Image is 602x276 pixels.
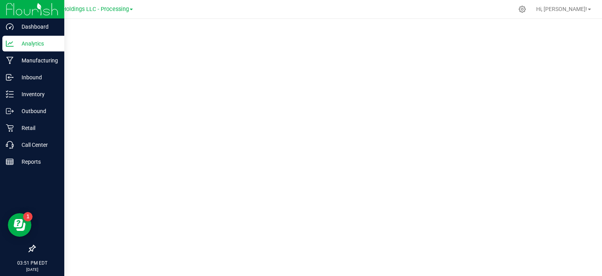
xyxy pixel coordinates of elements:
span: Riviera Creek Holdings LLC - Processing [27,6,129,13]
inline-svg: Inbound [6,73,14,81]
p: Dashboard [14,22,61,31]
p: Retail [14,123,61,133]
p: [DATE] [4,267,61,272]
p: Manufacturing [14,56,61,65]
p: Call Center [14,140,61,150]
inline-svg: Call Center [6,141,14,149]
iframe: Resource center unread badge [23,212,33,221]
p: Reports [14,157,61,166]
inline-svg: Inventory [6,90,14,98]
p: Analytics [14,39,61,48]
span: Hi, [PERSON_NAME]! [536,6,587,12]
p: Outbound [14,106,61,116]
inline-svg: Analytics [6,40,14,48]
div: Manage settings [517,5,527,13]
p: 03:51 PM EDT [4,260,61,267]
inline-svg: Dashboard [6,23,14,31]
inline-svg: Manufacturing [6,57,14,64]
inline-svg: Reports [6,158,14,166]
iframe: Resource center [8,213,31,237]
inline-svg: Outbound [6,107,14,115]
p: Inventory [14,90,61,99]
inline-svg: Retail [6,124,14,132]
p: Inbound [14,73,61,82]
